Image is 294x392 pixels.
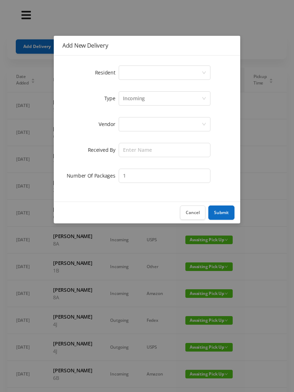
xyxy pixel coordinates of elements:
div: Incoming [123,92,145,105]
label: Vendor [99,121,119,127]
input: Enter Name [119,143,210,157]
label: Received By [88,146,119,153]
button: Submit [208,205,234,220]
form: Add New Delivery [62,64,232,184]
div: Add New Delivery [62,42,232,49]
i: icon: down [202,71,206,76]
i: icon: down [202,122,206,127]
label: Type [104,95,119,102]
i: icon: down [202,96,206,101]
button: Cancel [180,205,205,220]
label: Resident [95,69,119,76]
label: Number Of Packages [67,172,119,179]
